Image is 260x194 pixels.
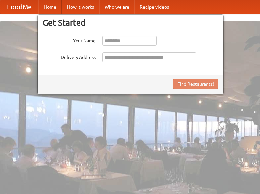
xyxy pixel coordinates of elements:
[43,18,218,28] h3: Get Started
[43,52,96,61] label: Delivery Address
[134,0,174,14] a: Recipe videos
[62,0,99,14] a: How it works
[38,0,62,14] a: Home
[99,0,134,14] a: Who we are
[173,79,218,89] button: Find Restaurants!
[43,36,96,44] label: Your Name
[0,0,38,14] a: FoodMe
